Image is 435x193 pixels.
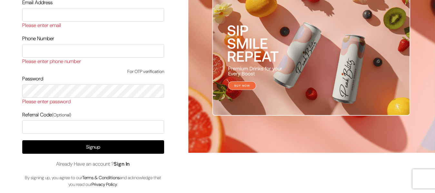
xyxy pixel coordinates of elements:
a: Privacy Policy [92,181,117,187]
label: Please enter phone number [22,58,81,65]
span: For OTP verification [22,68,164,75]
label: Phone Number [22,35,54,42]
label: Password [22,75,43,83]
a: Terms & Conditions [82,175,120,180]
span: Already Have an account ? [56,160,130,168]
label: Please enter email [22,22,61,29]
label: Please enter password [22,98,71,106]
button: Signup [22,140,164,154]
label: Referral Code [22,111,71,119]
p: By signing up, you agree to our and acknowledge that you read our . [22,174,164,188]
span: (Optional) [52,112,71,118]
a: Sign In [114,161,130,167]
